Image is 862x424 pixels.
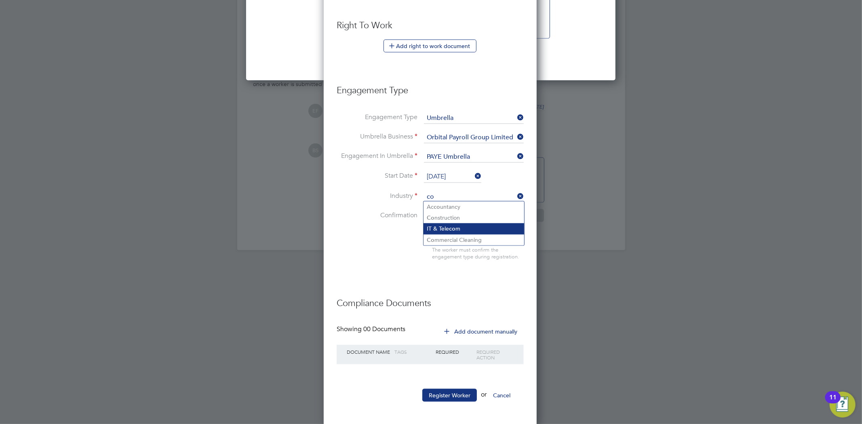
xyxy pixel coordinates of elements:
li: Ac untancy [424,202,524,212]
div: Document Name [345,345,392,359]
b: co [449,225,455,232]
span: Auto [422,211,447,219]
input: Search for... [424,151,524,163]
label: Industry [337,192,417,200]
div: Required Action [474,345,516,364]
label: Engagement In Umbrella [337,152,417,160]
span: Manual [422,238,453,246]
b: Co [427,214,434,221]
label: Engagement Type [337,113,417,122]
li: or [337,389,524,410]
li: nstruction [424,212,524,223]
h3: Right To Work [337,20,524,31]
b: co [434,204,440,210]
button: Register Worker [422,389,477,402]
button: Add right to work document [384,40,476,52]
div: Showing [337,325,407,334]
input: Select one [424,171,481,183]
button: Add document manually [438,325,524,338]
div: Tags [392,345,434,359]
label: Confirmation [337,211,417,220]
div: 11 [829,397,837,408]
div: Required [434,345,475,359]
div: The worker must confirm the engagement type during registration. [432,247,523,260]
input: Select one [424,113,524,124]
button: Open Resource Center, 11 new notifications [830,392,856,418]
h3: Compliance Documents [337,290,524,309]
button: Cancel [487,389,517,402]
label: Umbrella Business [337,132,417,141]
b: Co [427,237,434,243]
span: 00 Documents [363,325,405,333]
li: mmercial Cleaning [424,235,524,246]
input: Search for... [424,132,524,143]
label: Start Date [337,172,417,180]
h3: Engagement Type [337,77,524,97]
input: Search for... [424,191,524,203]
li: IT & Tele m [424,223,524,234]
